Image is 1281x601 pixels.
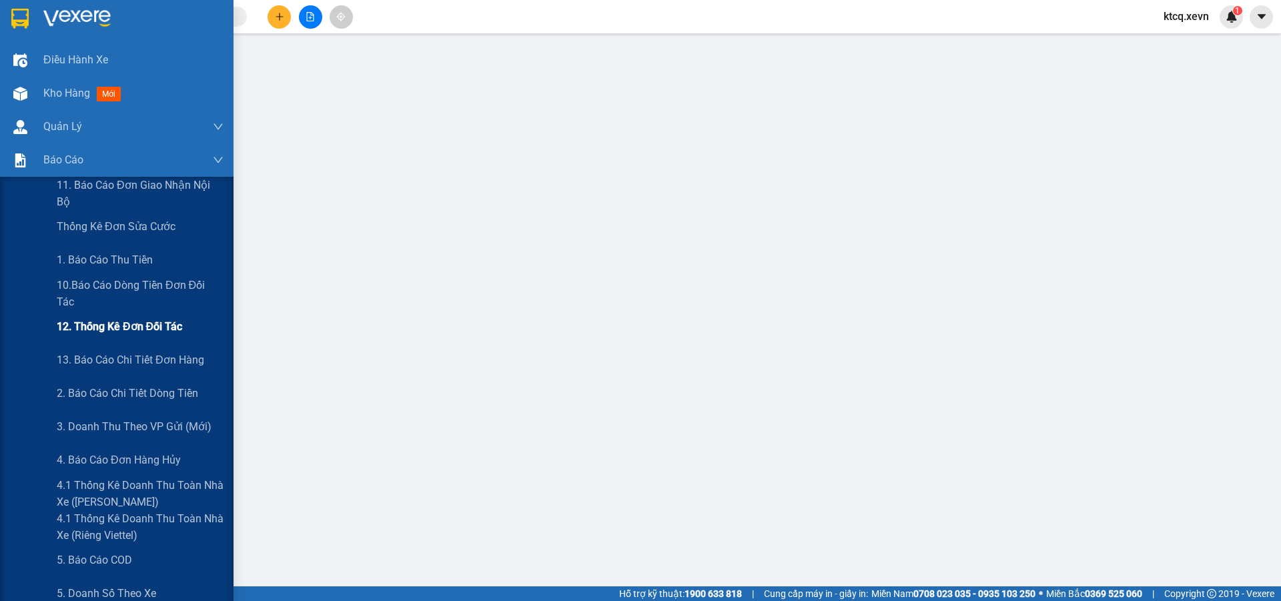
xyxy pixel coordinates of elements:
span: mới [97,87,121,101]
span: 4.1 Thống kê doanh thu toàn nhà xe ([PERSON_NAME]) [57,477,224,510]
span: copyright [1207,589,1216,598]
span: Điều hành xe [43,51,108,68]
span: 12. Thống kê đơn đối tác [57,318,182,335]
span: caret-down [1256,11,1268,23]
button: plus [268,5,291,29]
strong: 0708 023 035 - 0935 103 250 [913,588,1035,599]
button: caret-down [1250,5,1273,29]
span: plus [275,12,284,21]
img: solution-icon [13,153,27,167]
strong: 0369 525 060 [1085,588,1142,599]
img: logo-vxr [11,9,29,29]
img: warehouse-icon [13,53,27,67]
span: aim [336,12,346,21]
img: warehouse-icon [13,87,27,101]
span: Thống kê đơn sửa cước [57,218,175,235]
span: 13. Báo cáo chi tiết đơn hàng [57,352,204,368]
span: Hỗ trợ kỹ thuật: [619,586,742,601]
span: ktcq.xevn [1153,8,1220,25]
span: 2. Báo cáo chi tiết dòng tiền [57,385,198,402]
span: | [1152,586,1154,601]
span: | [752,586,754,601]
span: 4. Báo cáo đơn hàng hủy [57,452,181,468]
button: aim [330,5,353,29]
span: 1 [1235,6,1240,15]
span: 3. Doanh Thu theo VP Gửi (mới) [57,418,211,435]
span: Cung cấp máy in - giấy in: [764,586,868,601]
span: 1. Báo cáo thu tiền [57,251,153,268]
span: Miền Bắc [1046,586,1142,601]
span: down [213,121,224,132]
span: 4.1 Thống kê doanh thu toàn nhà xe (Riêng Viettel) [57,510,224,544]
span: 5. Báo cáo COD [57,552,132,568]
span: Miền Nam [871,586,1035,601]
span: 10.Báo cáo dòng tiền đơn đối tác [57,277,224,310]
span: down [213,155,224,165]
span: file-add [306,12,315,21]
span: ⚪️ [1039,591,1043,596]
span: Kho hàng [43,87,90,99]
img: icon-new-feature [1226,11,1238,23]
span: Báo cáo [43,151,83,168]
span: 11. Báo cáo đơn giao nhận nội bộ [57,177,224,210]
span: Quản Lý [43,118,82,135]
sup: 1 [1233,6,1242,15]
strong: 1900 633 818 [685,588,742,599]
button: file-add [299,5,322,29]
img: warehouse-icon [13,120,27,134]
